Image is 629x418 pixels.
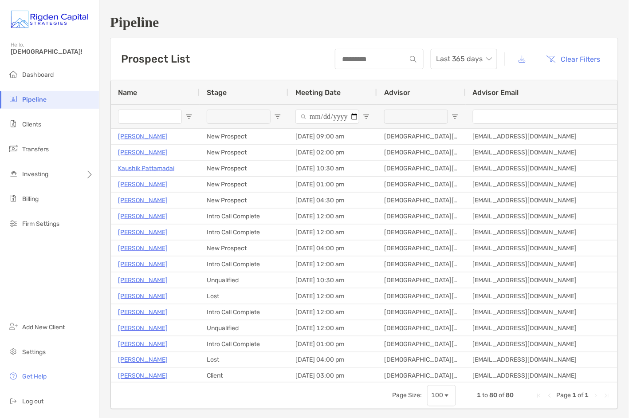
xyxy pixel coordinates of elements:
a: [PERSON_NAME] [118,275,168,286]
span: Firm Settings [22,220,59,228]
div: New Prospect [200,161,288,176]
div: [DEMOGRAPHIC_DATA][PERSON_NAME], CFP® [377,241,466,256]
div: New Prospect [200,129,288,144]
div: Unqualified [200,320,288,336]
div: New Prospect [200,241,288,256]
div: Intro Call Complete [200,225,288,240]
div: Intro Call Complete [200,209,288,224]
div: Next Page [593,392,600,399]
div: Lost [200,288,288,304]
img: billing icon [8,193,19,204]
img: investing icon [8,168,19,179]
span: Clients [22,121,41,128]
div: [DATE] 04:00 pm [288,241,377,256]
a: [PERSON_NAME] [118,147,168,158]
div: [DATE] 04:00 pm [288,352,377,368]
h1: Pipeline [110,14,618,31]
input: Meeting Date Filter Input [295,110,359,124]
div: [DATE] 01:00 pm [288,177,377,192]
a: [PERSON_NAME] [118,195,168,206]
img: add_new_client icon [8,321,19,332]
a: [PERSON_NAME] [118,131,168,142]
span: Log out [22,398,43,406]
a: [PERSON_NAME] [118,179,168,190]
div: [DEMOGRAPHIC_DATA][PERSON_NAME], CFP® [377,272,466,288]
a: [PERSON_NAME] [118,355,168,366]
img: dashboard icon [8,69,19,79]
div: [DEMOGRAPHIC_DATA][PERSON_NAME], CFP® [377,145,466,160]
img: Zoe Logo [11,4,88,35]
span: Pipeline [22,96,47,103]
span: Get Help [22,373,47,381]
div: [DATE] 10:30 am [288,161,377,176]
span: Advisor Email [473,88,519,97]
span: of [499,392,505,399]
div: [DEMOGRAPHIC_DATA][PERSON_NAME], CFP® [377,320,466,336]
button: Open Filter Menu [452,113,459,120]
div: Intro Call Complete [200,256,288,272]
span: 1 [585,392,589,399]
div: Page Size: [392,392,422,399]
div: Intro Call Complete [200,336,288,352]
div: [DATE] 02:00 pm [288,145,377,160]
div: New Prospect [200,193,288,208]
div: [DATE] 12:00 am [288,288,377,304]
span: Billing [22,195,39,203]
div: [DEMOGRAPHIC_DATA][PERSON_NAME], CFP® [377,304,466,320]
a: [PERSON_NAME] [118,243,168,254]
img: input icon [410,56,417,63]
div: [DEMOGRAPHIC_DATA][PERSON_NAME], CFP® [377,288,466,304]
div: [DEMOGRAPHIC_DATA][PERSON_NAME], CFP® [377,209,466,224]
div: [DATE] 12:00 am [288,256,377,272]
img: logout icon [8,396,19,406]
span: 80 [506,392,514,399]
span: Page [557,392,571,399]
img: clients icon [8,118,19,129]
div: [DATE] 12:00 am [288,209,377,224]
a: [PERSON_NAME] [118,211,168,222]
img: pipeline icon [8,94,19,104]
span: Last 365 days [436,49,492,69]
div: [DATE] 03:00 pm [288,368,377,384]
input: Name Filter Input [118,110,182,124]
div: Unqualified [200,272,288,288]
span: Transfers [22,146,49,153]
div: New Prospect [200,177,288,192]
div: [DATE] 12:00 am [288,304,377,320]
a: [PERSON_NAME] [118,339,168,350]
div: [DEMOGRAPHIC_DATA][PERSON_NAME], CFP® [377,336,466,352]
div: Intro Call Complete [200,304,288,320]
div: [DEMOGRAPHIC_DATA][PERSON_NAME], CFP® [377,193,466,208]
span: Dashboard [22,71,54,79]
span: 1 [477,392,481,399]
button: Open Filter Menu [274,113,281,120]
div: Page Size [427,385,456,406]
div: [DEMOGRAPHIC_DATA][PERSON_NAME], CFP® [377,225,466,240]
span: Meeting Date [295,88,341,97]
span: Name [118,88,137,97]
span: to [483,392,488,399]
a: [PERSON_NAME] [118,307,168,318]
span: Add New Client [22,323,65,331]
a: Kaushik Pattamadai [118,163,174,174]
button: Open Filter Menu [185,113,193,120]
img: settings icon [8,346,19,357]
p: [PERSON_NAME] [118,371,168,382]
a: [PERSON_NAME] [118,227,168,238]
button: Open Filter Menu [363,113,370,120]
div: [DEMOGRAPHIC_DATA][PERSON_NAME], CFP® [377,177,466,192]
span: Stage [207,88,227,97]
a: [PERSON_NAME] [118,291,168,302]
a: [PERSON_NAME] [118,323,168,334]
div: [DEMOGRAPHIC_DATA][PERSON_NAME], CFP® [377,352,466,368]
